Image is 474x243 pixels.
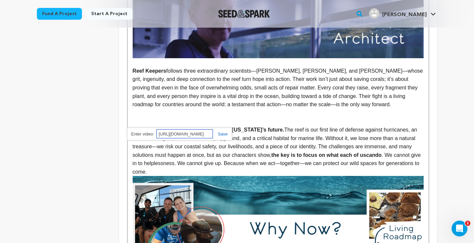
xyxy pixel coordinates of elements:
[133,126,424,176] p: The reef is our first line of defense against hurricanes, an economic engine, our recreational pl...
[133,127,284,133] strong: We are creating a story that matters for [US_STATE]’s future.
[369,8,380,19] img: user.png
[369,8,427,19] div: Larson A.'s Profile
[218,10,270,18] a: Seed&Spark Homepage
[452,221,467,236] iframe: Intercom live chat
[465,221,470,226] span: 1
[368,7,437,19] a: Larson A.'s Profile
[37,8,82,20] a: Fund a project
[157,130,213,138] input: Embed URL
[271,152,382,158] strong: the key is to focus on what each of us do
[218,10,270,18] img: Seed&Spark Logo Dark Mode
[133,68,166,74] strong: Reef Keepers
[366,152,375,158] em: can
[86,8,133,20] a: Start a project
[382,12,427,17] span: [PERSON_NAME]
[368,7,437,21] span: Larson A.'s Profile
[133,67,424,109] p: follows three extraordinary scientists—[PERSON_NAME], [PERSON_NAME], and [PERSON_NAME]—whose grit...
